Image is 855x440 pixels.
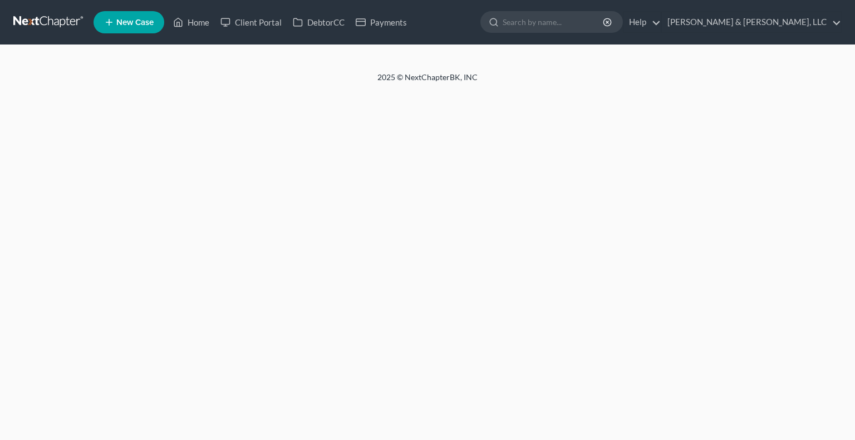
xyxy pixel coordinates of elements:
[215,12,287,32] a: Client Portal
[110,72,745,92] div: 2025 © NextChapterBK, INC
[503,12,605,32] input: Search by name...
[168,12,215,32] a: Home
[623,12,661,32] a: Help
[287,12,350,32] a: DebtorCC
[116,18,154,27] span: New Case
[662,12,841,32] a: [PERSON_NAME] & [PERSON_NAME], LLC
[350,12,412,32] a: Payments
